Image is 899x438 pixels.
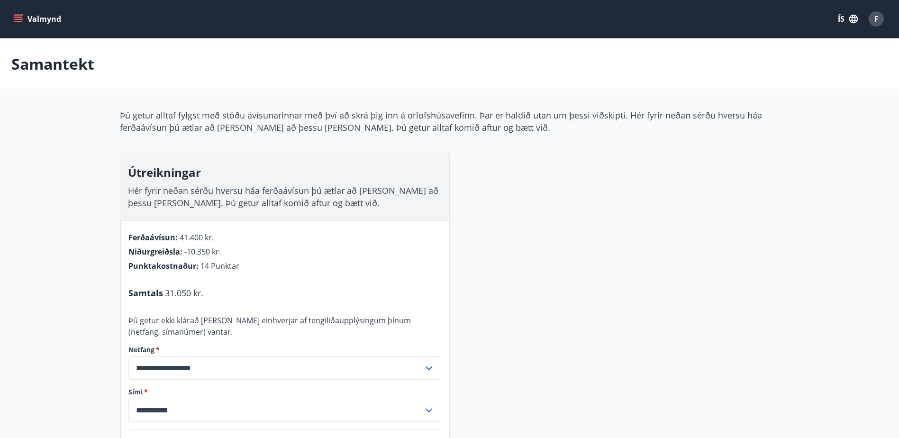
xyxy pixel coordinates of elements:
span: Samtals [128,287,163,299]
span: Niðurgreiðsla : [128,246,182,257]
span: Þú getur ekki klárað [PERSON_NAME] einhverjar af tengiliðaupplýsingum þínum (netfang, símanúmer) ... [128,315,411,337]
span: 31.050 kr. [165,287,203,299]
span: -10.350 kr. [184,246,221,257]
button: menu [11,10,65,27]
button: F [865,8,888,30]
button: ÍS [833,10,863,27]
span: Ferðaávísun : [128,232,178,243]
span: Punktakostnaður : [128,261,199,271]
h3: Útreikningar [128,164,442,181]
span: Hér fyrir neðan sérðu hversu háa ferðaávísun þú ætlar að [PERSON_NAME] að þessu [PERSON_NAME]. Þú... [128,185,438,209]
p: Samantekt [11,54,94,74]
label: Sími [128,387,441,397]
span: F [874,14,879,24]
p: Þú getur alltaf fylgst með stöðu ávísunarinnar með því að skrá þig inn á orlofshúsavefinn. Þar er... [120,109,780,134]
span: 41.400 kr. [180,232,214,243]
span: 14 Punktar [200,261,239,271]
label: Netfang [128,345,441,355]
